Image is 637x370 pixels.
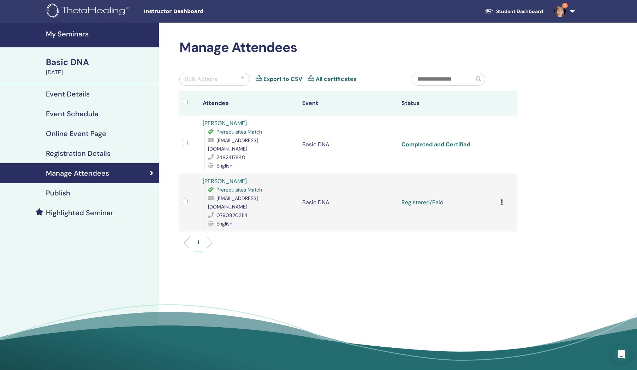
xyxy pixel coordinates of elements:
th: Attendee [199,91,298,116]
span: Instructor Dashboard [144,8,250,15]
th: Status [398,91,497,116]
p: 1 [197,239,199,246]
h4: Event Schedule [46,110,99,118]
a: All certificates [316,75,357,83]
span: Prerequisites Match [216,129,262,135]
h4: Manage Attendees [46,169,109,177]
span: English [216,163,232,169]
h4: Event Details [46,90,90,98]
div: Basic DNA [46,56,155,68]
h4: Registration Details [46,149,111,158]
a: Completed and Certified [401,141,470,148]
h4: Online Event Page [46,129,106,138]
td: Basic DNA [299,174,398,231]
a: Student Dashboard [479,5,549,18]
span: 07908203114 [216,212,248,218]
div: [DATE] [46,68,155,77]
th: Event [299,91,398,116]
span: 2 [562,3,568,8]
h4: Publish [46,189,70,197]
span: English [216,221,232,227]
span: Prerequisites Match [216,187,262,193]
div: Bulk Actions [185,75,217,83]
h2: Manage Attendees [179,40,517,56]
h4: Highlighted Seminar [46,209,113,217]
a: [PERSON_NAME] [203,177,247,185]
a: Basic DNA[DATE] [42,56,159,77]
a: [PERSON_NAME] [203,119,247,127]
span: [EMAIL_ADDRESS][DOMAIN_NAME] [208,195,258,210]
img: default.jpg [554,6,566,17]
img: logo.png [47,4,131,19]
img: graduation-cap-white.svg [485,8,493,14]
h4: My Seminars [46,30,155,38]
span: [EMAIL_ADDRESS][DOMAIN_NAME] [208,137,258,152]
span: 2482417840 [216,154,245,160]
a: Export to CSV [263,75,302,83]
td: Basic DNA [299,116,398,174]
div: Open Intercom Messenger [613,346,630,363]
